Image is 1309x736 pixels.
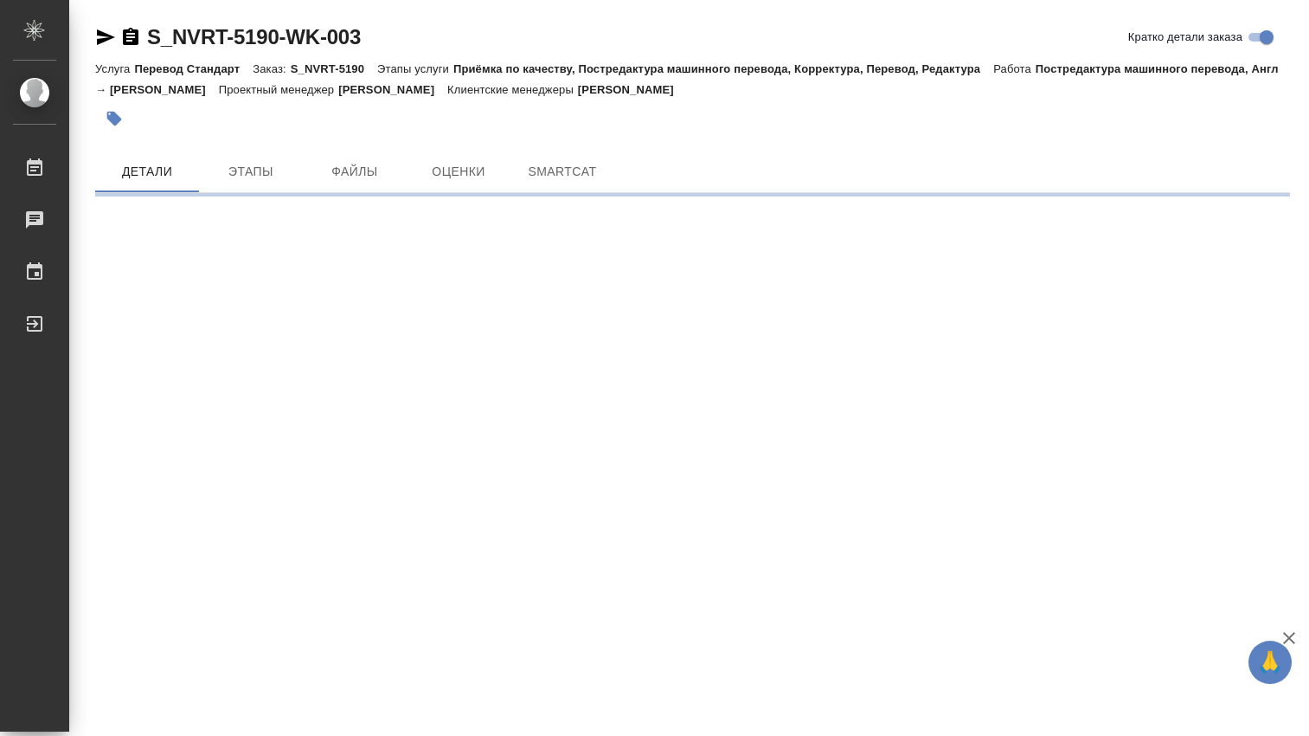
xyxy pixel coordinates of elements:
[219,83,338,96] p: Проектный менеджер
[453,62,993,75] p: Приёмка по качеству, Постредактура машинного перевода, Корректура, Перевод, Редактура
[338,83,447,96] p: [PERSON_NAME]
[313,161,396,183] span: Файлы
[95,100,133,138] button: Добавить тэг
[521,161,604,183] span: SmartCat
[95,27,116,48] button: Скопировать ссылку для ЯМессенджера
[106,161,189,183] span: Детали
[993,62,1036,75] p: Работа
[95,62,134,75] p: Услуга
[1128,29,1242,46] span: Кратко детали заказа
[291,62,377,75] p: S_NVRT-5190
[253,62,290,75] p: Заказ:
[120,27,141,48] button: Скопировать ссылку
[147,25,361,48] a: S_NVRT-5190-WK-003
[578,83,687,96] p: [PERSON_NAME]
[377,62,453,75] p: Этапы услуги
[1255,644,1285,681] span: 🙏
[447,83,578,96] p: Клиентские менеджеры
[134,62,253,75] p: Перевод Стандарт
[417,161,500,183] span: Оценки
[1248,641,1292,684] button: 🙏
[209,161,292,183] span: Этапы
